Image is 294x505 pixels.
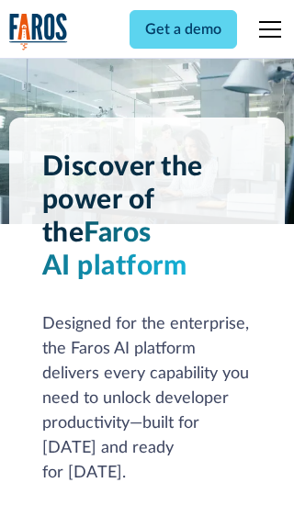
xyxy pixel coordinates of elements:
div: Designed for the enterprise, the Faros AI platform delivers every capability you need to unlock d... [42,312,253,486]
a: home [9,13,68,50]
a: Get a demo [130,10,237,49]
img: Logo of the analytics and reporting company Faros. [9,13,68,50]
span: Faros AI platform [42,219,187,280]
div: menu [248,7,285,51]
h1: Discover the power of the [42,151,253,283]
